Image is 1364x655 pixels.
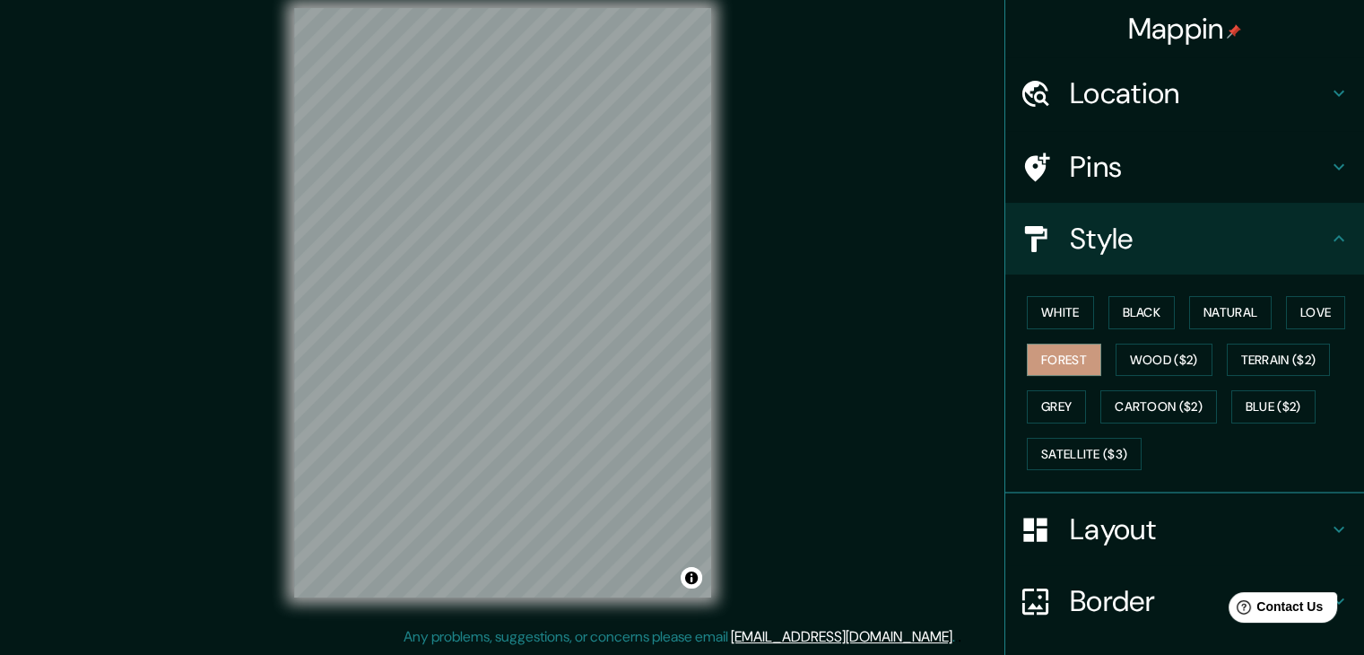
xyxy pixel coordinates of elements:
[681,567,702,589] button: Toggle attribution
[1227,24,1241,39] img: pin-icon.png
[1027,344,1101,377] button: Forest
[731,627,952,646] a: [EMAIL_ADDRESS][DOMAIN_NAME]
[1128,11,1242,47] h4: Mappin
[1070,221,1328,257] h4: Style
[1116,344,1212,377] button: Wood ($2)
[955,626,958,648] div: .
[1070,149,1328,185] h4: Pins
[1070,75,1328,111] h4: Location
[1070,511,1328,547] h4: Layout
[1005,493,1364,565] div: Layout
[1005,131,1364,203] div: Pins
[404,626,955,648] p: Any problems, suggestions, or concerns please email .
[1108,296,1176,329] button: Black
[1227,344,1331,377] button: Terrain ($2)
[1027,438,1142,471] button: Satellite ($3)
[1005,57,1364,129] div: Location
[294,8,711,598] canvas: Map
[1100,390,1217,424] button: Cartoon ($2)
[1005,203,1364,275] div: Style
[1005,565,1364,637] div: Border
[1189,296,1272,329] button: Natural
[958,626,961,648] div: .
[1286,296,1345,329] button: Love
[1231,390,1316,424] button: Blue ($2)
[1070,583,1328,619] h4: Border
[1204,585,1344,635] iframe: Help widget launcher
[1027,390,1086,424] button: Grey
[1027,296,1094,329] button: White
